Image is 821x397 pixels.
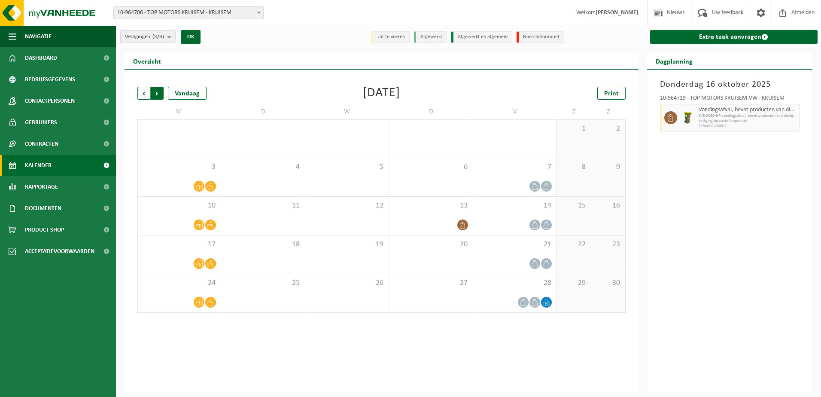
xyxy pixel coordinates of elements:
span: 17 [142,240,216,249]
span: 22 [561,240,587,249]
span: Navigatie [25,26,52,47]
span: 27 [393,278,468,288]
span: Kalender [25,155,52,176]
span: Gebruikers [25,112,57,133]
li: Afgewerkt en afgemeld [451,31,512,43]
span: 6 [393,162,468,172]
h3: Donderdag 16 oktober 2025 [660,78,800,91]
td: M [137,104,221,119]
span: 11 [225,201,300,211]
span: Vestigingen [125,31,164,43]
span: WB-0060-HP voedingsafval, bevat producten van dierlijke oors [699,113,797,119]
a: Extra taak aanvragen [650,30,818,44]
td: D [389,104,473,119]
count: (3/3) [152,34,164,40]
span: Contracten [25,133,58,155]
span: Vorige [137,87,150,100]
h2: Dagplanning [647,52,701,69]
li: Non-conformiteit [517,31,564,43]
span: 29 [561,278,587,288]
span: 21 [477,240,552,249]
span: Bedrijfsgegevens [25,69,75,90]
span: Product Shop [25,219,64,241]
td: D [221,104,305,119]
span: 23 [596,240,621,249]
span: 12 [310,201,384,211]
span: 15 [561,201,587,211]
span: Dashboard [25,47,57,69]
span: T250002220602 [699,124,797,129]
span: 10-964706 - TOP MOTORS KRUISEM - KRUISEM [113,6,264,19]
span: 7 [477,162,552,172]
span: 16 [596,201,621,211]
li: Uit te voeren [371,31,410,43]
span: 25 [225,278,300,288]
span: 28 [477,278,552,288]
button: Vestigingen(3/3) [120,30,176,43]
a: Print [597,87,626,100]
td: Z [591,104,626,119]
span: 19 [310,240,384,249]
span: 4 [225,162,300,172]
h2: Overzicht [125,52,170,69]
span: 9 [596,162,621,172]
span: 2 [596,124,621,134]
span: 3 [142,162,216,172]
span: 14 [477,201,552,211]
span: 24 [142,278,216,288]
img: WB-0060-HPE-GN-50 [681,111,694,124]
button: OK [181,30,201,44]
span: 26 [310,278,384,288]
td: Z [557,104,591,119]
span: 13 [393,201,468,211]
span: 5 [310,162,384,172]
span: Lediging op vaste frequentie [699,119,797,124]
td: W [305,104,389,119]
span: Print [604,90,619,97]
span: 20 [393,240,468,249]
span: Contactpersonen [25,90,75,112]
span: 10-964706 - TOP MOTORS KRUISEM - KRUISEM [114,7,263,19]
span: 18 [225,240,300,249]
span: Documenten [25,198,61,219]
strong: [PERSON_NAME] [596,9,639,16]
td: V [473,104,557,119]
li: Afgewerkt [414,31,447,43]
div: 10-964719 - TOP MOTORS KRUISEM-VW - KRUISEM [660,95,800,104]
span: 1 [561,124,587,134]
span: Voedingsafval, bevat producten van dierlijke oorsprong, onverpakt, categorie 3 [699,107,797,113]
span: 8 [561,162,587,172]
span: Rapportage [25,176,58,198]
span: 10 [142,201,216,211]
div: [DATE] [363,87,400,100]
span: Acceptatievoorwaarden [25,241,94,262]
div: Vandaag [168,87,207,100]
span: Volgende [151,87,164,100]
span: 30 [596,278,621,288]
